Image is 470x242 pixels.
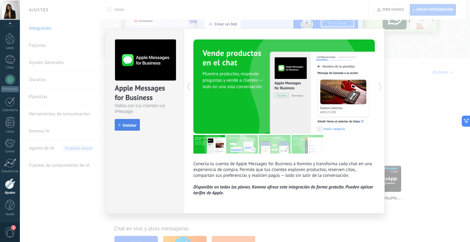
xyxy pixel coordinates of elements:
[193,161,373,196] span: Conecta tu cuenta de Apple Messages for Business a Kommo y transforma cada chat en una experienci...
[1,66,19,70] div: Chats
[1,108,19,112] div: Calendario
[292,135,323,154] img: tour_image_e4325ce62f03118ca022015d260da192.png
[123,123,136,127] span: Instalar
[115,83,175,103] div: Apple Messages for Business
[11,225,16,230] span: 2
[226,135,258,154] img: tour_image_4b01bdbed798bf52d694fef158e8b60a.png
[1,46,19,50] div: Leads
[193,184,373,196] i: Disponible en todos los planes. Kommo ofrece esta integración de forma gratuita. Pueden aplicar t...
[193,135,225,154] img: tour_image_de6910fe008d11019fa3d9b2ce623bb5.png
[1,130,19,134] div: Listas
[115,119,140,131] button: Instalar
[1,191,19,195] div: Ajustes
[259,135,291,154] img: tour_image_b21ab8af0360ed4b508489142f6a2222.png
[1,150,19,154] div: Correo
[1,169,19,173] div: Estadísticas
[1,86,19,92] div: WhatsApp
[1,212,19,216] div: Ayuda
[115,39,176,81] img: logo_main.png
[115,103,175,114] div: Habla con tus clientes vía iMessage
